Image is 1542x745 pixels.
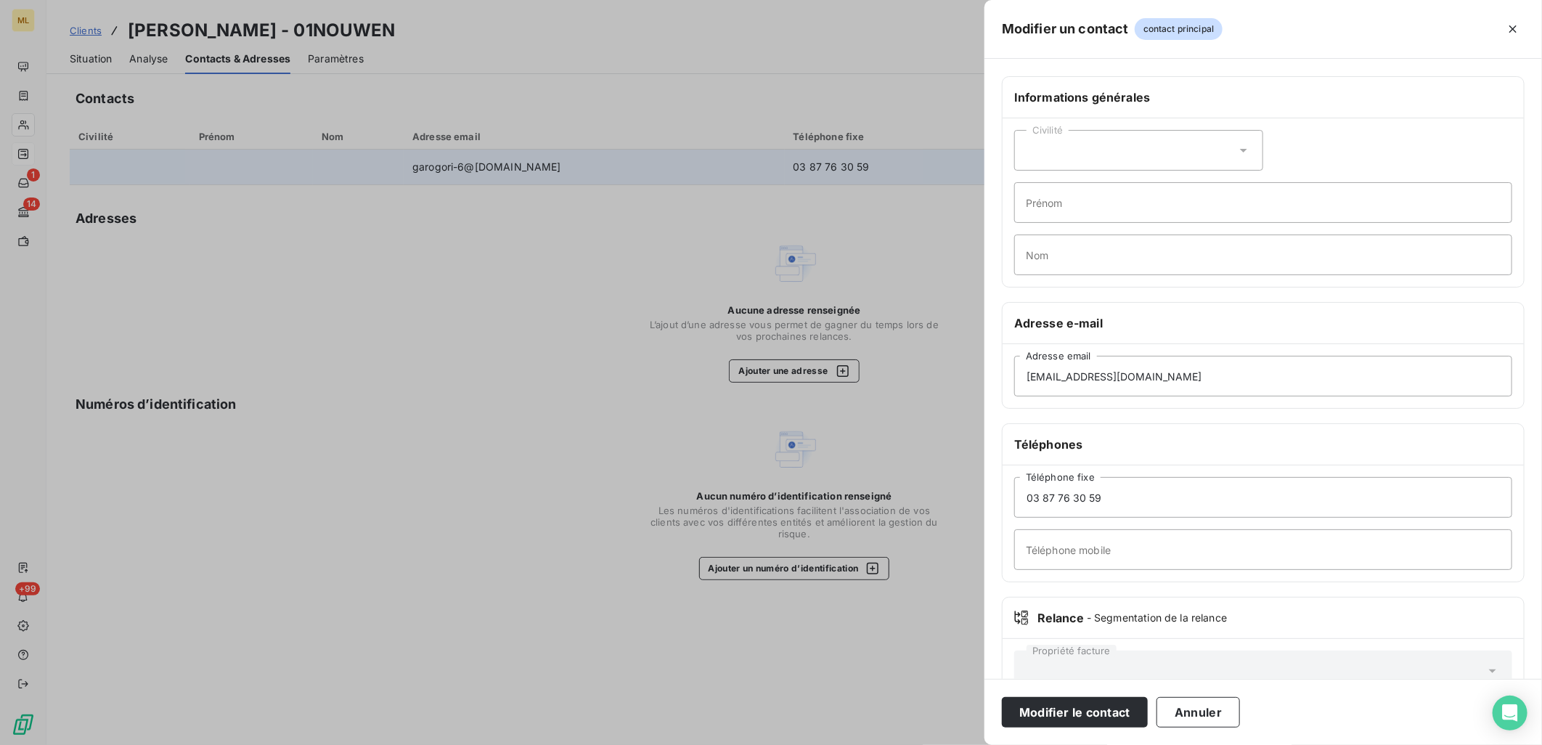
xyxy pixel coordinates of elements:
[1014,436,1512,453] h6: Téléphones
[1087,611,1227,625] span: - Segmentation de la relance
[1014,609,1512,627] div: Relance
[1002,19,1129,39] h5: Modifier un contact
[1014,182,1512,223] input: placeholder
[1014,314,1512,332] h6: Adresse e-mail
[1014,89,1512,106] h6: Informations générales
[1002,697,1148,728] button: Modifier le contact
[1014,235,1512,275] input: placeholder
[1014,529,1512,570] input: placeholder
[1493,696,1527,730] div: Open Intercom Messenger
[1014,356,1512,396] input: placeholder
[1156,697,1240,728] button: Annuler
[1014,477,1512,518] input: placeholder
[1135,18,1223,40] span: contact principal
